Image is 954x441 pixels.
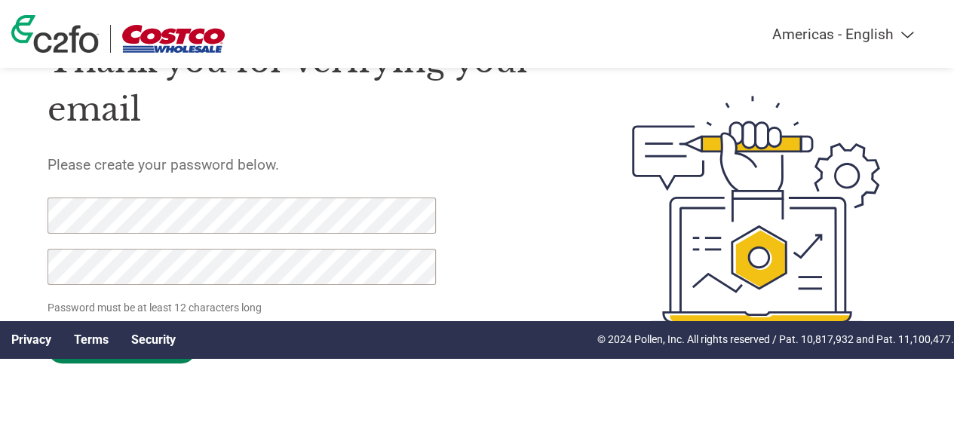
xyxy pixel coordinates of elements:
h1: Thank you for verifying your email [48,37,563,134]
h5: Please create your password below. [48,156,563,173]
a: Privacy [11,332,51,347]
img: c2fo logo [11,15,99,53]
img: Costco [122,25,225,53]
p: © 2024 Pollen, Inc. All rights reserved / Pat. 10,817,932 and Pat. 11,100,477. [597,332,954,348]
p: Password must be at least 12 characters long [48,300,439,316]
a: Terms [74,332,109,347]
img: create-password [606,15,906,404]
a: Security [131,332,176,347]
